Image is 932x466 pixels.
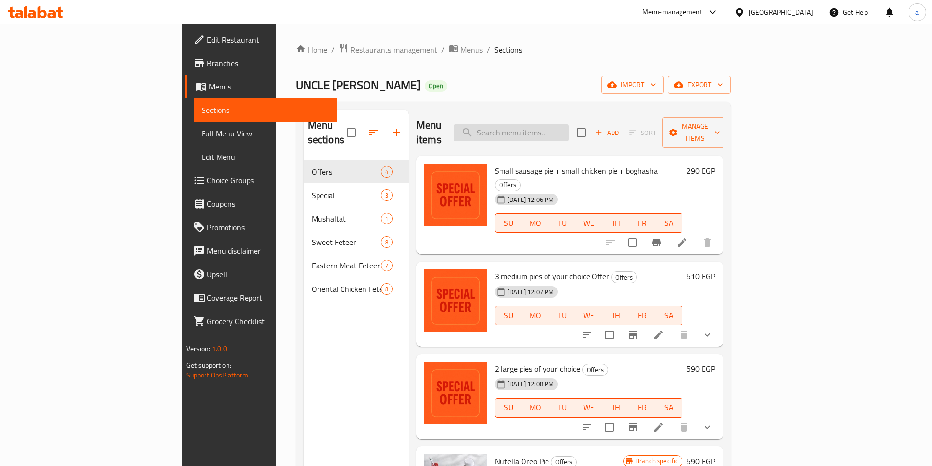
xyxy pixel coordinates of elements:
[749,7,813,18] div: [GEOGRAPHIC_DATA]
[522,398,549,418] button: MO
[424,164,487,226] img: Small sausage pie + small chicken pie + boghasha
[381,167,392,177] span: 4
[185,263,337,286] a: Upsell
[312,236,381,248] span: Sweet Feteer
[686,269,715,283] h6: 510 EGP
[449,44,483,56] a: Menus
[207,245,329,257] span: Menu disclaimer
[522,213,549,233] button: MO
[495,306,522,325] button: SU
[202,128,329,139] span: Full Menu View
[599,325,619,345] span: Select to update
[416,118,442,147] h2: Menu items
[579,216,598,230] span: WE
[503,195,558,204] span: [DATE] 12:06 PM
[495,179,521,191] div: Offers
[702,329,713,341] svg: Show Choices
[312,213,381,224] span: Mushaltat
[487,44,490,56] li: /
[202,151,329,163] span: Edit Menu
[915,7,919,18] span: a
[185,286,337,310] a: Coverage Report
[381,214,392,223] span: 1
[575,398,602,418] button: WE
[672,323,696,347] button: delete
[606,309,625,323] span: TH
[621,416,645,439] button: Branch-specific-item
[207,198,329,210] span: Coupons
[207,57,329,69] span: Branches
[591,125,623,140] button: Add
[194,145,337,169] a: Edit Menu
[575,416,599,439] button: sort-choices
[381,261,392,270] span: 7
[194,122,337,145] a: Full Menu View
[362,121,385,144] span: Sort sections
[441,44,445,56] li: /
[609,79,656,91] span: import
[606,216,625,230] span: TH
[494,44,522,56] span: Sections
[606,400,625,415] span: TH
[381,236,393,248] div: items
[672,416,696,439] button: delete
[207,34,329,45] span: Edit Restaurant
[304,207,409,230] div: Mushaltat1
[312,260,381,271] span: Eastern Meat Feteer
[660,400,679,415] span: SA
[656,398,683,418] button: SA
[633,400,652,415] span: FR
[503,288,558,297] span: [DATE] 12:07 PM
[212,342,227,355] span: 1.0.0
[686,362,715,376] h6: 590 EGP
[381,189,393,201] div: items
[670,120,720,145] span: Manage items
[495,179,520,191] span: Offers
[552,309,571,323] span: TU
[612,272,636,283] span: Offers
[526,216,545,230] span: MO
[522,306,549,325] button: MO
[599,417,619,438] span: Select to update
[579,309,598,323] span: WE
[499,216,518,230] span: SU
[686,164,715,178] h6: 290 EGP
[341,122,362,143] span: Select all sections
[602,398,629,418] button: TH
[583,364,608,376] span: Offers
[548,213,575,233] button: TU
[186,359,231,372] span: Get support on:
[495,361,580,376] span: 2 large pies of your choice
[339,44,437,56] a: Restaurants management
[499,309,518,323] span: SU
[602,213,629,233] button: TH
[653,422,664,433] a: Edit menu item
[202,104,329,116] span: Sections
[304,230,409,254] div: Sweet Feteer8
[645,231,668,254] button: Branch-specific-item
[207,315,329,327] span: Grocery Checklist
[503,379,558,389] span: [DATE] 12:08 PM
[312,189,381,201] span: Special
[207,292,329,304] span: Coverage Report
[207,222,329,233] span: Promotions
[548,306,575,325] button: TU
[424,362,487,424] img: 2 large pies of your choice
[304,156,409,305] nav: Menu sections
[656,306,683,325] button: SA
[495,269,609,284] span: 3 medium pies of your choice Offer
[552,216,571,230] span: TU
[632,456,682,466] span: Branch specific
[696,416,719,439] button: show more
[312,166,381,178] span: Offers
[207,268,329,280] span: Upsell
[381,166,393,178] div: items
[194,98,337,122] a: Sections
[668,76,731,94] button: export
[381,285,392,294] span: 8
[381,213,393,224] div: items
[591,125,623,140] span: Add item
